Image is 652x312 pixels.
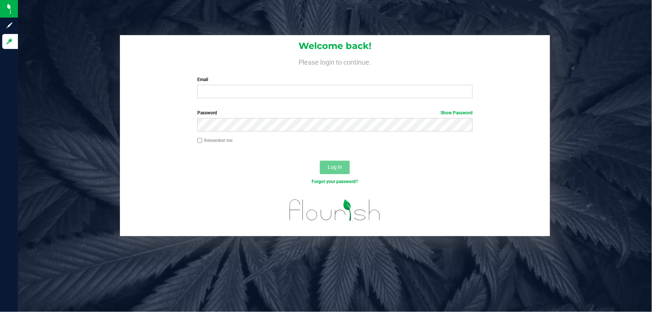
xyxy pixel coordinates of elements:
[320,161,350,174] button: Log In
[312,179,358,184] a: Forgot your password?
[120,41,550,51] h1: Welcome back!
[328,164,342,170] span: Log In
[197,76,473,83] label: Email
[197,138,203,143] input: Remember me
[197,137,232,144] label: Remember me
[441,110,473,115] a: Show Password
[197,110,217,115] span: Password
[6,38,13,45] inline-svg: Log in
[6,22,13,29] inline-svg: Sign up
[120,57,550,66] h4: Please login to continue.
[281,193,389,228] img: flourish_logo.svg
